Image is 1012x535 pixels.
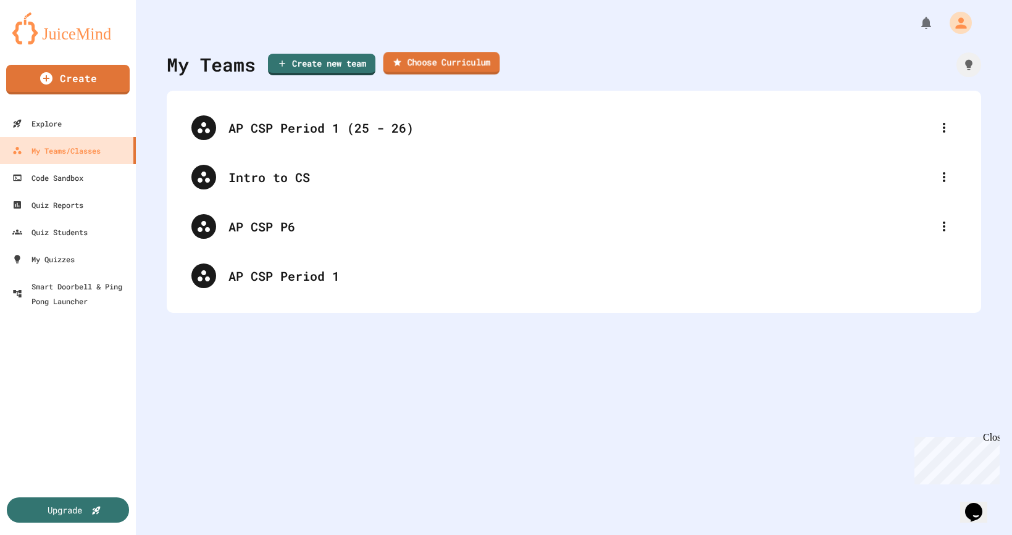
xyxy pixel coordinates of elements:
[937,9,975,37] div: My Account
[910,432,1000,484] iframe: chat widget
[179,103,969,152] div: AP CSP Period 1 (25 - 26)
[228,168,932,186] div: Intro to CS
[179,202,969,251] div: AP CSP P6
[12,143,101,158] div: My Teams/Classes
[12,12,123,44] img: logo-orange.svg
[896,12,937,33] div: My Notifications
[48,504,82,516] div: Upgrade
[956,52,981,77] div: How it works
[228,217,932,236] div: AP CSP P6
[6,65,130,94] a: Create
[167,51,256,78] div: My Teams
[960,486,1000,523] iframe: chat widget
[12,116,62,131] div: Explore
[179,251,969,301] div: AP CSP Period 1
[12,279,131,309] div: Smart Doorbell & Ping Pong Launcher
[268,54,375,75] a: Create new team
[12,252,75,267] div: My Quizzes
[228,267,956,285] div: AP CSP Period 1
[12,197,83,212] div: Quiz Reports
[12,225,88,239] div: Quiz Students
[383,52,500,75] a: Choose Curriculum
[12,170,83,185] div: Code Sandbox
[179,152,969,202] div: Intro to CS
[5,5,85,78] div: Chat with us now!Close
[228,118,932,137] div: AP CSP Period 1 (25 - 26)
